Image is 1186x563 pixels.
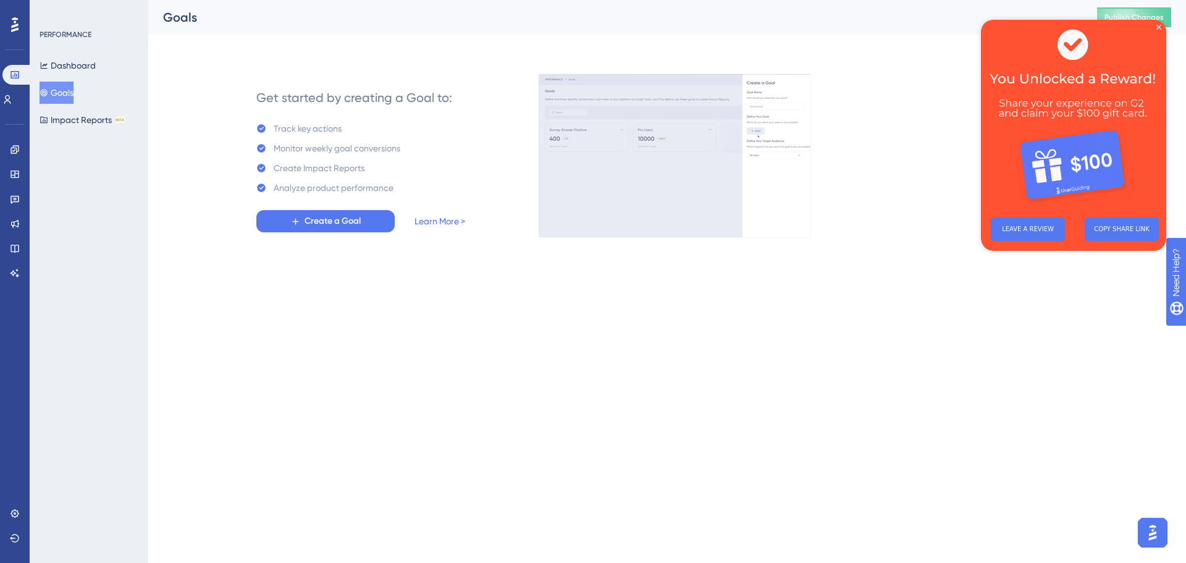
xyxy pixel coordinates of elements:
div: Monitor weekly goal conversions [274,141,400,156]
span: Publish Changes [1104,12,1164,22]
button: COPY SHARE LINK [104,198,178,221]
iframe: UserGuiding AI Assistant Launcher [1134,514,1171,551]
a: Learn More > [414,214,465,229]
span: Need Help? [29,3,77,18]
div: Goals [163,9,1066,26]
span: Create a Goal [305,214,361,229]
div: BETA [114,117,125,123]
button: Publish Changes [1097,7,1171,27]
button: LEAVE A REVIEW [10,198,84,221]
div: Create Impact Reports [274,161,364,176]
div: PERFORMANCE [40,30,91,40]
div: Track key actions [274,121,342,136]
button: Goals [40,82,74,104]
button: Dashboard [40,54,96,77]
div: Get started by creating a Goal to: [256,89,452,106]
img: 4ba7ac607e596fd2f9ec34f7978dce69.gif [538,74,811,238]
div: Close Preview [175,5,180,10]
div: Analyze product performance [274,180,393,195]
button: Create a Goal [256,210,395,232]
button: Impact ReportsBETA [40,109,125,131]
